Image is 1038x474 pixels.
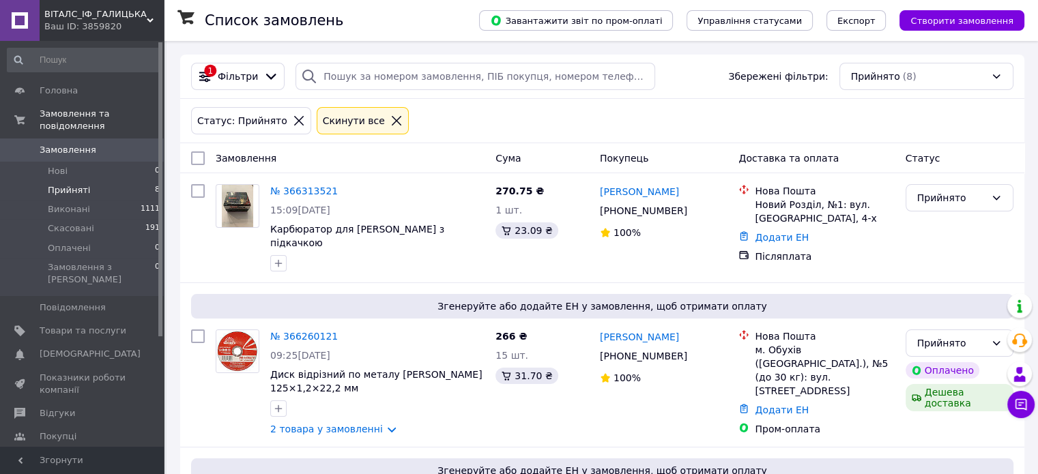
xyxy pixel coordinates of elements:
div: Нова Пошта [755,329,894,343]
input: Пошук [7,48,161,72]
span: 09:25[DATE] [270,350,330,361]
div: Дешева доставка [906,384,1013,411]
button: Створити замовлення [899,10,1024,31]
div: [PHONE_NUMBER] [597,346,690,366]
a: [PERSON_NAME] [600,330,679,344]
div: Післяплата [755,250,894,263]
span: Товари та послуги [40,325,126,337]
span: 0 [155,261,160,286]
span: Статус [906,153,940,164]
span: Замовлення [216,153,276,164]
span: 8 [155,184,160,196]
span: 270.75 ₴ [495,186,544,196]
span: Прийнято [851,70,900,83]
span: Створити замовлення [910,16,1013,26]
button: Експорт [826,10,886,31]
a: № 366313521 [270,186,338,196]
a: [PERSON_NAME] [600,185,679,198]
div: Cкинути все [320,113,388,128]
div: Прийнято [917,190,985,205]
span: Збережені фільтри: [728,70,828,83]
div: Оплачено [906,362,979,379]
a: Додати ЕН [755,232,809,243]
span: ВІТАЛС_ІФ_ГАЛИЦЬКА [44,8,147,20]
span: Замовлення та повідомлення [40,108,164,132]
span: Замовлення [40,144,96,156]
span: Оплачені [48,242,91,254]
a: Фото товару [216,184,259,228]
a: № 366260121 [270,331,338,342]
div: Новий Розділ, №1: вул. [GEOGRAPHIC_DATA], 4-х [755,198,894,225]
div: Статус: Прийнято [194,113,290,128]
span: Замовлення з [PERSON_NAME] [48,261,155,286]
div: [PHONE_NUMBER] [597,201,690,220]
span: Експорт [837,16,876,26]
span: Управління статусами [697,16,802,26]
span: 191 [145,222,160,235]
span: 15:09[DATE] [270,205,330,216]
div: Ваш ID: 3859820 [44,20,164,33]
div: м. Обухів ([GEOGRAPHIC_DATA].), №5 (до 30 кг): вул. [STREET_ADDRESS] [755,343,894,398]
span: Скасовані [48,222,94,235]
span: Покупці [40,430,76,443]
a: Створити замовлення [886,14,1024,25]
span: Прийняті [48,184,90,196]
span: 100% [614,372,641,383]
div: Нова Пошта [755,184,894,198]
button: Чат з покупцем [1007,391,1035,418]
input: Пошук за номером замовлення, ПІБ покупця, номером телефону, Email, номером накладної [295,63,655,90]
a: Додати ЕН [755,404,809,415]
div: 23.09 ₴ [495,222,558,239]
img: Фото товару [216,330,259,372]
span: Повідомлення [40,301,106,314]
span: Згенеруйте або додайте ЕН у замовлення, щоб отримати оплату [197,299,1008,313]
div: 31.70 ₴ [495,368,558,384]
span: Завантажити звіт по пром-оплаті [490,14,662,27]
span: Cума [495,153,521,164]
span: 0 [155,242,160,254]
a: 2 товара у замовленні [270,424,383,434]
span: Головна [40,85,78,97]
span: Доставка та оплата [738,153,839,164]
span: 1 шт. [495,205,522,216]
span: Відгуки [40,407,75,419]
span: 0 [155,165,160,177]
div: Прийнято [917,336,985,351]
button: Управління статусами [687,10,813,31]
a: Карбюратор для [PERSON_NAME] з підкачкою [270,224,444,248]
span: (8) [903,71,917,82]
img: Фото товару [222,185,254,227]
span: 15 шт. [495,350,528,361]
span: Нові [48,165,68,177]
span: Покупець [600,153,648,164]
span: 1111 [141,203,160,216]
h1: Список замовлень [205,12,343,29]
span: [DEMOGRAPHIC_DATA] [40,348,141,360]
span: Виконані [48,203,90,216]
span: Фільтри [218,70,258,83]
span: 100% [614,227,641,238]
div: Пром-оплата [755,422,894,436]
button: Завантажити звіт по пром-оплаті [479,10,673,31]
span: Показники роботи компанії [40,372,126,396]
a: Диск відрізний по металу [PERSON_NAME] 125×1,2×22,2 мм [270,369,482,394]
span: 266 ₴ [495,331,527,342]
